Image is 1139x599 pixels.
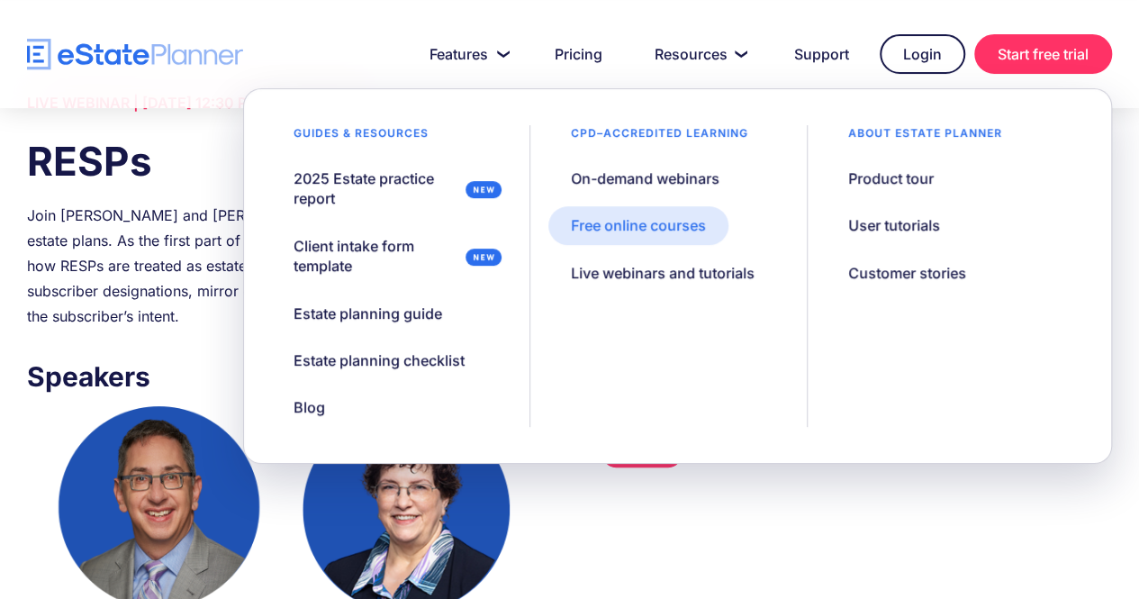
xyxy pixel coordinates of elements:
a: Support [773,36,871,72]
div: Free online courses [571,215,706,235]
a: Free online courses [548,206,728,244]
div: Guides & resources [271,125,451,150]
a: Estate planning guide [271,295,465,332]
a: Live webinars and tutorials [548,254,777,292]
div: 2025 Estate practice report [294,168,457,209]
a: User tutorials [826,206,963,244]
a: On-demand webinars [548,159,742,197]
div: Blog [294,397,325,417]
a: Customer stories [826,254,989,292]
span: Number of [PERSON_NAME] per month [255,149,489,164]
a: Blog [271,388,348,426]
div: Client intake form template [294,236,457,277]
div: Estate planning checklist [294,350,465,370]
span: Phone number [255,75,340,90]
a: Product tour [826,159,956,197]
div: Customer stories [848,263,966,283]
a: Features [408,36,524,72]
a: Pricing [533,36,624,72]
div: User tutorials [848,215,940,235]
a: Start free trial [974,34,1112,74]
a: Login [880,34,965,74]
div: Product tour [848,168,934,188]
div: On-demand webinars [571,168,719,188]
div: Join [PERSON_NAME] and [PERSON_NAME] for a webinar on RESPs in estate plans. As the first part of... [27,203,537,329]
div: Live webinars and tutorials [571,263,755,283]
a: Estate planning checklist [271,341,487,379]
h1: RESPs [27,133,537,189]
div: Estate planning guide [294,304,442,323]
span: Last Name [255,1,320,16]
a: home [27,39,243,70]
a: Resources [633,36,764,72]
div: CPD–accredited learning [548,125,771,150]
a: Client intake form template [271,227,511,286]
a: 2025 Estate practice report [271,159,511,218]
h3: Speakers [27,356,537,397]
div: About estate planner [826,125,1025,150]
